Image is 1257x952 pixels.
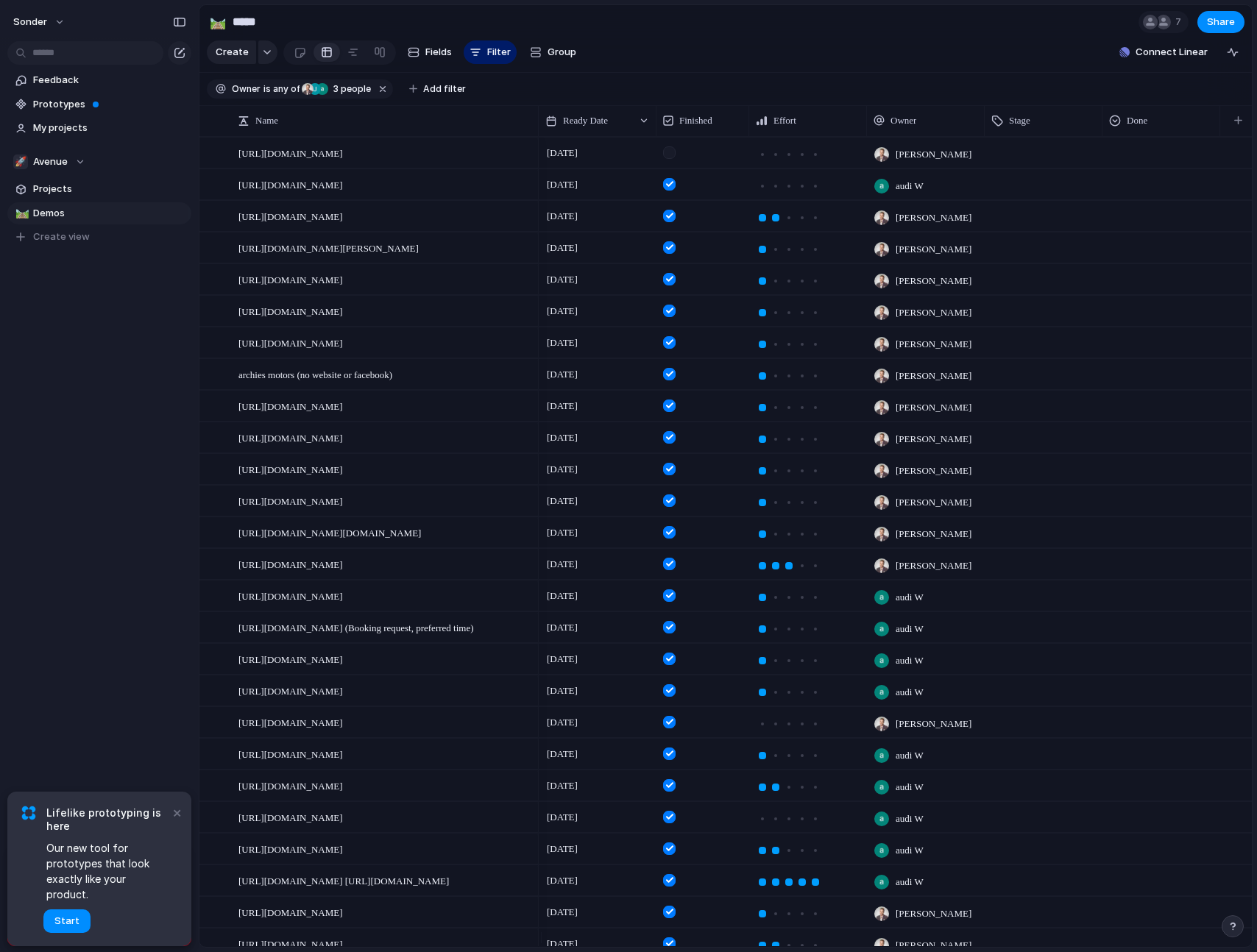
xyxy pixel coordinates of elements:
span: Add filter [423,82,466,96]
span: Projects [33,182,186,196]
span: Start [54,914,79,928]
span: people [329,82,371,96]
span: Avenue [33,154,68,169]
span: [PERSON_NAME] [896,147,971,162]
span: [URL][DOMAIN_NAME] [238,777,343,794]
span: [URL][DOMAIN_NAME] [238,903,343,920]
span: [URL][DOMAIN_NAME] [238,840,343,857]
button: Filter [464,40,517,64]
span: [DATE] [543,650,581,668]
a: Projects [7,178,191,200]
a: 🛤️Demos [7,202,191,224]
button: 3 people [301,81,374,97]
button: sonder [7,10,73,34]
span: [URL][DOMAIN_NAME] [238,144,343,161]
span: [DATE] [543,587,581,605]
span: [DATE] [543,619,581,636]
span: [DATE] [543,271,581,288]
span: [PERSON_NAME] [896,463,971,478]
span: audi W [896,811,924,826]
span: Name [255,113,278,128]
span: sonder [13,15,47,29]
span: [URL][DOMAIN_NAME] [238,492,343,509]
a: My projects [7,117,191,139]
button: 🚀Avenue [7,151,191,173]
span: [PERSON_NAME] [896,305,971,320]
span: Owner [232,82,261,96]
span: [PERSON_NAME] [896,717,971,731]
span: [DATE] [543,492,581,510]
span: My projects [33,121,186,135]
span: Stage [1009,113,1030,128]
span: [PERSON_NAME] [896,210,971,225]
span: [URL][DOMAIN_NAME] [URL][DOMAIN_NAME] [238,872,449,889]
span: audi W [896,748,924,763]
span: Our new tool for prototypes that look exactly like your product. [46,840,169,902]
span: [PERSON_NAME] [896,369,971,383]
span: [DATE] [543,809,581,826]
button: Share [1197,11,1244,33]
span: Group [548,45,576,60]
span: [URL][DOMAIN_NAME] [238,682,343,699]
span: Feedback [33,73,186,88]
button: Create [207,40,256,64]
button: Start [43,909,91,933]
span: [PERSON_NAME] [896,337,971,352]
div: 🛤️ [15,205,26,221]
span: audi W [896,843,924,858]
span: Ready Date [563,113,608,128]
span: [URL][DOMAIN_NAME] [238,745,343,762]
span: any of [271,82,300,96]
a: Feedback [7,69,191,91]
span: [URL][DOMAIN_NAME] [238,176,343,193]
span: audi W [896,590,924,605]
span: [DATE] [543,144,581,162]
span: [DATE] [543,207,581,225]
span: [DATE] [543,714,581,731]
span: [URL][DOMAIN_NAME] [238,650,343,667]
span: audi W [896,875,924,889]
span: Create view [33,230,90,244]
span: [PERSON_NAME] [896,432,971,447]
span: [URL][DOMAIN_NAME] [238,714,343,731]
span: 7 [1175,15,1186,29]
span: [URL][DOMAIN_NAME] [238,302,343,319]
span: [URL][DOMAIN_NAME][DOMAIN_NAME] [238,524,421,541]
button: Fields [402,40,458,64]
span: Fields [425,45,452,60]
span: [URL][DOMAIN_NAME] [238,935,343,952]
span: [DATE] [543,239,581,257]
span: [PERSON_NAME] [896,274,971,288]
span: [PERSON_NAME] [896,495,971,510]
span: audi W [896,653,924,668]
span: Effort [773,113,796,128]
span: [URL][DOMAIN_NAME] [238,461,343,477]
span: Done [1127,113,1147,128]
span: [DATE] [543,903,581,921]
span: Connect Linear [1136,45,1208,60]
div: 🚀 [13,154,28,169]
span: audi W [896,685,924,700]
span: [URL][DOMAIN_NAME] [238,334,343,351]
span: [DATE] [543,872,581,889]
span: [DATE] [543,840,581,858]
span: [PERSON_NAME] [896,400,971,415]
span: [URL][DOMAIN_NAME] [238,397,343,414]
span: [DATE] [543,366,581,383]
span: audi W [896,780,924,795]
span: archies motors (no website or facebook) [238,366,392,383]
button: Create view [7,226,191,248]
span: [DATE] [543,334,581,352]
span: [PERSON_NAME] [896,558,971,573]
span: [DATE] [543,682,581,700]
span: audi W [896,179,924,193]
button: Dismiss [168,803,185,821]
span: Finished [679,113,712,128]
span: [URL][DOMAIN_NAME] [238,271,343,288]
button: 🛤️ [13,206,28,221]
span: [PERSON_NAME] [896,527,971,541]
span: 3 [329,83,341,94]
span: [URL][DOMAIN_NAME] [238,587,343,604]
span: Share [1207,15,1235,29]
a: Prototypes [7,93,191,116]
